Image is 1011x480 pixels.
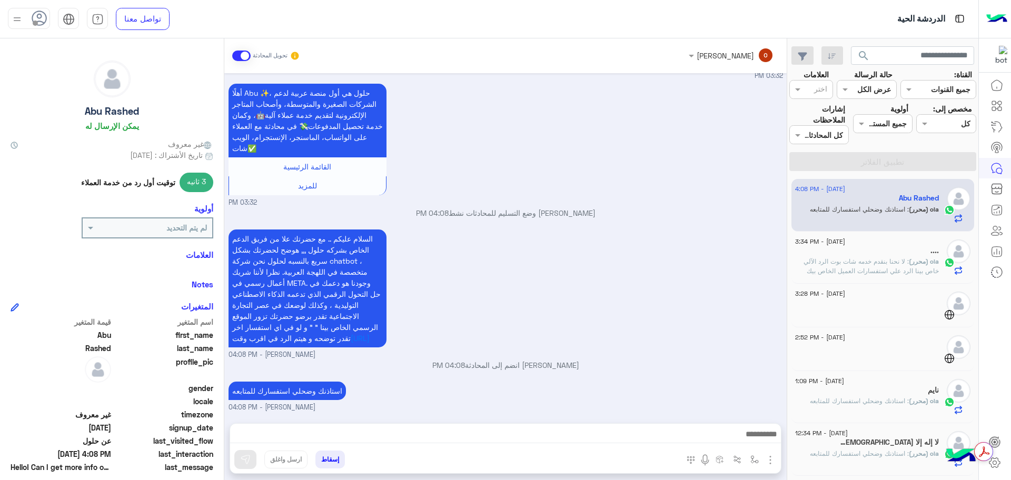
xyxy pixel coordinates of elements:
[168,138,213,149] span: غير معروف
[11,409,111,420] span: غير معروف
[711,451,729,468] button: create order
[11,462,111,473] span: Hello! Can I get more info on this?
[890,103,908,114] label: أولوية
[194,204,213,213] h6: أولوية
[933,103,972,114] label: مخصص إلى:
[814,83,829,97] div: اختر
[11,383,111,394] span: null
[729,451,746,468] button: Trigger scenario
[113,409,214,420] span: timezone
[947,379,970,403] img: defaultAdmin.png
[909,205,939,213] span: ola (محرر)
[232,234,381,343] span: السلام عليكم .. مع حضرتك علا من فريق الدعم الخاص بشركه حلول ,,, هوضح لحضرتك بشكل سريع بالنسبه لحل...
[795,376,844,386] span: [DATE] - 1:09 PM
[699,454,711,466] img: send voice note
[113,448,214,459] span: last_interaction
[944,205,955,215] img: WhatsApp
[930,246,939,255] h5: ....
[795,428,848,438] span: [DATE] - 12:34 PM
[253,52,288,60] small: تحويل المحادثة
[229,198,257,208] span: 03:32 PM
[130,149,203,161] span: تاريخ الأشتراك : [DATE]
[909,257,939,265] span: ola (محرر)
[229,207,783,218] p: [PERSON_NAME] وضع التسليم للمحادثات نشط
[181,302,213,311] h6: المتغيرات
[11,422,111,433] span: 2025-09-07T12:33:03.805Z
[804,257,939,275] span: لا نحنا بنقدم خدمه شات بوت الرد الآلي خاص بينا الرد علي استفسارات العميل الخاص بيك
[755,72,783,79] span: 03:32 PM
[795,184,845,194] span: [DATE] - 4:08 PM
[113,316,214,327] span: اسم المتغير
[113,396,214,407] span: locale
[229,359,783,371] p: [PERSON_NAME] انضم إلى المحادثة
[944,353,955,364] img: WebChat
[764,454,777,466] img: send attachment
[804,69,829,80] label: العلامات
[229,403,315,413] span: [PERSON_NAME] - 04:08 PM
[11,448,111,459] span: 2025-09-07T13:08:47.802Z
[87,8,108,30] a: tab
[416,208,449,217] span: 04:08 PM
[113,383,214,394] span: gender
[854,69,893,80] label: حالة الرسالة
[113,343,214,354] span: last_name
[944,397,955,407] img: WhatsApp
[113,422,214,433] span: signup_date
[351,334,370,343] a: [URL]
[795,237,845,246] span: [DATE] - 3:34 PM
[85,105,139,117] h5: Abu Rashed
[113,329,214,341] span: first_name
[11,250,213,259] h6: العلامات
[113,462,214,473] span: last_message
[789,103,845,126] label: إشارات الملاحظات
[947,292,970,315] img: defaultAdmin.png
[180,173,214,192] span: 3 ثانيه
[909,449,939,457] span: ola (محرر)
[795,333,845,342] span: [DATE] - 2:52 PM
[986,8,1007,30] img: Logo
[81,177,175,188] span: توقيت أول رد من خدمة العملاء
[810,397,909,405] span: استاذنك وضحلي استفسارك للمتابعه
[947,431,970,455] img: defaultAdmin.png
[315,451,345,468] button: إسقاط
[857,49,870,62] span: search
[716,455,724,464] img: create order
[283,162,331,171] span: القائمة الرئيسية
[838,438,939,447] h5: لا إله إلا الله
[944,257,955,268] img: WhatsApp
[851,46,877,69] button: search
[746,451,764,468] button: select flow
[810,205,909,213] span: استاذنك وضحلي استفسارك للمتابعه
[947,187,970,211] img: defaultAdmin.png
[928,386,939,395] h5: نايم
[240,454,251,465] img: send message
[899,194,939,203] h5: Abu Rashed
[94,61,130,97] img: defaultAdmin.png
[795,289,845,298] span: [DATE] - 3:28 PM
[113,356,214,381] span: profile_pic
[11,13,24,26] img: profile
[11,316,111,327] span: قيمة المتغير
[943,438,979,475] img: hulul-logo.png
[947,335,970,359] img: defaultAdmin.png
[92,13,104,25] img: tab
[954,69,972,80] label: القناة:
[897,12,945,26] p: الدردشة الحية
[298,181,317,190] span: للمزيد
[909,397,939,405] span: ola (محرر)
[947,239,970,263] img: defaultAdmin.png
[85,121,139,131] h6: يمكن الإرسال له
[750,455,759,464] img: select flow
[733,455,741,464] img: Trigger scenario
[113,435,214,446] span: last_visited_flow
[11,343,111,354] span: Rashed
[789,152,976,171] button: تطبيق الفلاتر
[953,12,966,25] img: tab
[944,309,955,320] img: WebChat
[63,13,75,25] img: tab
[264,451,308,468] button: ارسل واغلق
[11,329,111,341] span: Abu
[432,361,465,369] span: 04:08 PM
[116,8,170,30] a: تواصل معنا
[229,229,386,347] p: 7/9/2025, 4:08 PM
